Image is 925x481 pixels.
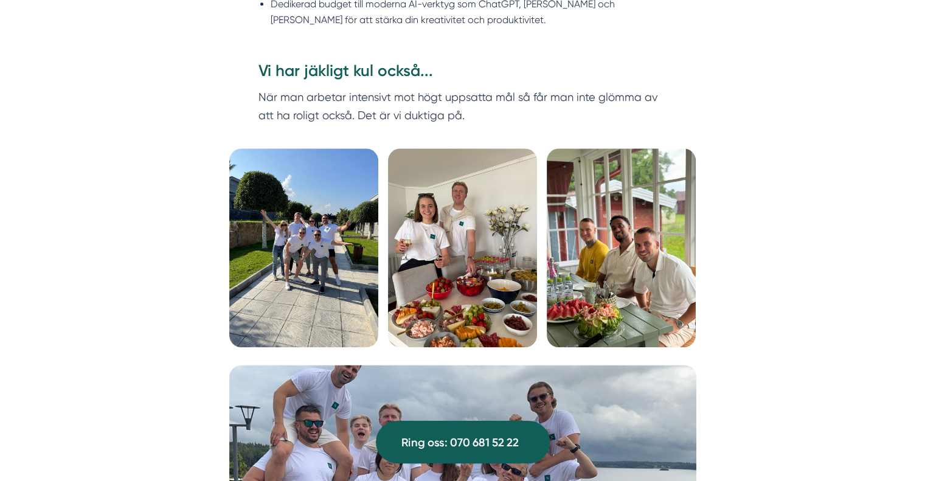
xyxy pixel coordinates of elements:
[258,60,667,88] h3: Vi har jäkligt kul också...
[388,148,537,347] img: Bild på Smartproduktion – webbyråer i Borlänge
[401,433,519,451] span: Ring oss: 070 681 52 22
[258,88,667,124] p: När man arbetar intensivt mot högt uppsatta mål så får man inte glömma av att ha roligt också. De...
[229,148,378,347] img: Bild på Smartproduktion – webbyråer i Dalarnas län
[547,148,696,347] img: Företagsbild på Smartproduktion – webbyråer i Dalarnas län
[376,421,550,463] a: Ring oss: 070 681 52 22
